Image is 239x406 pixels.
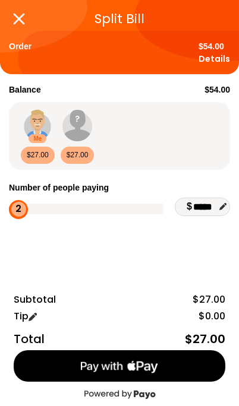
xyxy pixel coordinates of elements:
p: $0.00 [199,309,225,323]
img: 6KuWBGznZgElEtTyIlpC08tEhD84BZJaPLnngcicdMAnolAd8CRUuH93y4BRARvmYkAducPIBK4ApeRCWkHD5mJQHrmj5kPiW... [219,203,227,210]
h1: 2 [11,202,26,216]
img: i3wDdgxeX0EjbsEAAAAASUVORK5CYII= [13,13,25,25]
h3: Balance [9,84,41,96]
h3: Order [9,40,32,53]
p: Subtotal [14,293,56,307]
p: $27.00 [185,331,225,347]
p: Tip [14,309,37,323]
img: +bYNcIKVE3Txv1yRXb5AyiIRjvrHkgKAAAAAElFTkSuQmCC [62,110,92,141]
img: B6v0qY8b1LRnAAAAAElFTkSuQmCC [84,388,156,402]
img: ATHlEWfqdkwiAAAAAElFTkSuQmCC [80,358,160,375]
img: 6KuWBGznZgElEtTyIlpC08tEhD84BZJaPLnngcicdMAnolAd8CRUuH93y4BRARvmYkAducPIBK4ApeRCWkHD5mJQHrmj5kPiW... [29,313,37,321]
p: $27.00 [67,147,89,164]
i: $ [187,199,192,214]
h3: Number of people paying [9,182,230,194]
p: Total [14,331,45,347]
a: Details [199,53,230,65]
p: $27.00 [193,293,225,307]
h3: $54.00 [205,84,230,96]
div: Me [29,134,46,143]
p: $27.00 [27,147,49,164]
p: $54.00 [199,40,230,65]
